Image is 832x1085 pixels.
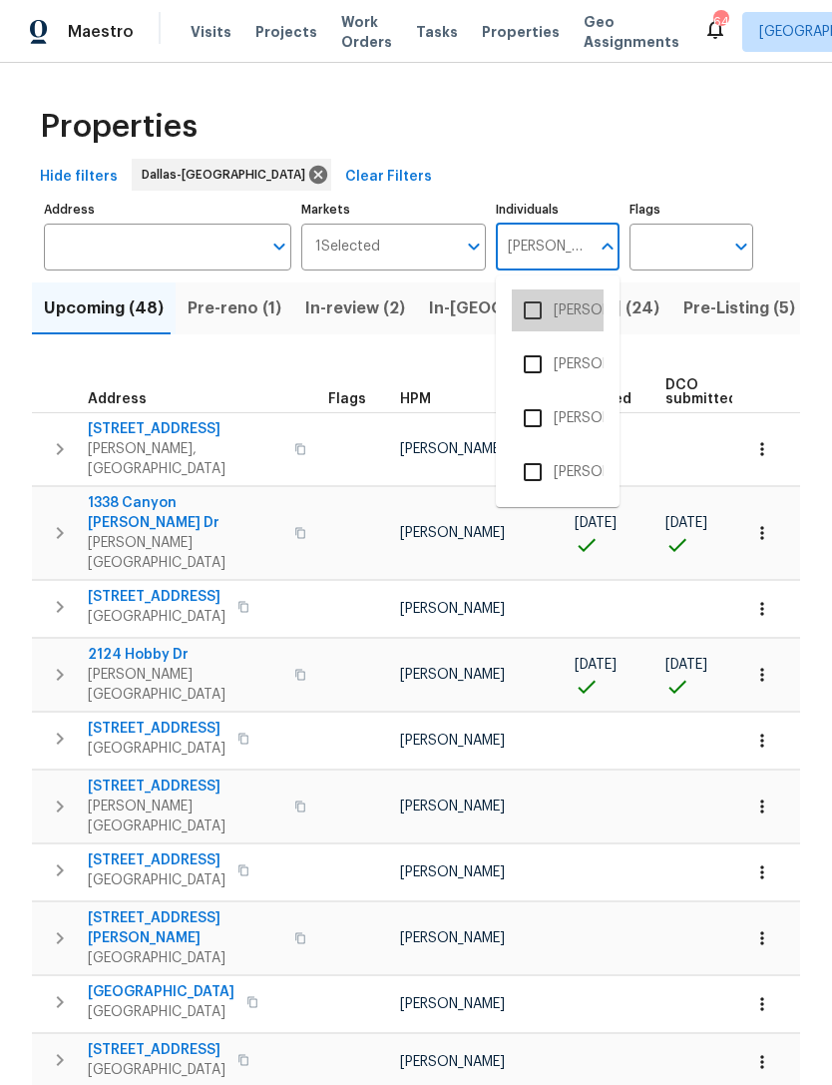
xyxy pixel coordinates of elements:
span: [STREET_ADDRESS] [88,419,282,439]
span: 2124 Hobby Dr [88,645,282,665]
label: Flags [629,204,753,216]
button: Open [265,233,293,261]
span: Properties [482,22,560,42]
span: [STREET_ADDRESS] [88,1040,225,1060]
li: [PERSON_NAME] [512,397,604,439]
span: [DATE] [575,658,617,672]
button: Open [727,233,755,261]
span: [GEOGRAPHIC_DATA] [88,607,225,627]
input: Search ... [496,224,590,271]
span: Geo Assignments [584,12,679,52]
label: Markets [301,204,487,216]
span: In-[GEOGRAPHIC_DATA] (24) [429,294,659,322]
li: [PERSON_NAME] [512,343,604,385]
span: [PERSON_NAME] [400,442,505,456]
label: Address [44,204,291,216]
span: 1338 Canyon [PERSON_NAME] Dr [88,493,282,533]
span: HPM [400,392,431,406]
label: Individuals [496,204,620,216]
span: [PERSON_NAME] [400,997,505,1011]
span: [DATE] [665,516,707,530]
span: [GEOGRAPHIC_DATA] [88,739,225,759]
span: Clear Filters [345,165,432,190]
div: 64 [713,12,727,32]
span: Hide filters [40,165,118,190]
span: [GEOGRAPHIC_DATA] [88,982,234,1002]
span: Pre-reno (1) [188,294,281,322]
span: [PERSON_NAME][GEOGRAPHIC_DATA] [88,533,282,573]
span: [PERSON_NAME] [400,602,505,616]
span: In-review (2) [305,294,405,322]
span: [GEOGRAPHIC_DATA] [88,1002,234,1022]
span: Properties [40,117,198,137]
span: [GEOGRAPHIC_DATA] [88,870,225,890]
span: Tasks [416,25,458,39]
span: [PERSON_NAME] [400,734,505,748]
span: [PERSON_NAME] [400,1055,505,1069]
span: 1 Selected [315,239,380,256]
span: Work Orders [341,12,392,52]
span: Dallas-[GEOGRAPHIC_DATA] [142,165,313,185]
span: Visits [191,22,231,42]
button: Hide filters [32,159,126,196]
li: [PERSON_NAME] [512,451,604,493]
span: [STREET_ADDRESS] [88,587,225,607]
button: Close [594,233,622,261]
span: [PERSON_NAME] [400,526,505,540]
span: [GEOGRAPHIC_DATA] [88,1060,225,1080]
span: [PERSON_NAME], [GEOGRAPHIC_DATA] [88,439,282,479]
span: Maestro [68,22,134,42]
span: [STREET_ADDRESS] [88,850,225,870]
span: [GEOGRAPHIC_DATA] [88,948,282,968]
span: [PERSON_NAME][GEOGRAPHIC_DATA] [88,797,282,836]
span: [PERSON_NAME] [400,800,505,814]
span: [DATE] [665,658,707,672]
span: Flags [328,392,366,406]
span: [STREET_ADDRESS][PERSON_NAME] [88,908,282,948]
span: [PERSON_NAME][GEOGRAPHIC_DATA] [88,665,282,705]
span: [PERSON_NAME] [400,931,505,945]
span: Projects [255,22,317,42]
button: Clear Filters [337,159,440,196]
span: DCO submitted [665,378,737,406]
span: Address [88,392,147,406]
li: [PERSON_NAME] [512,289,604,331]
span: [PERSON_NAME] [400,668,505,682]
span: [STREET_ADDRESS] [88,777,282,797]
div: Dallas-[GEOGRAPHIC_DATA] [132,159,331,191]
span: [DATE] [575,516,617,530]
button: Open [460,233,488,261]
span: Pre-Listing (5) [683,294,795,322]
span: [PERSON_NAME] [400,865,505,879]
span: Upcoming (48) [44,294,164,322]
span: [STREET_ADDRESS] [88,719,225,739]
